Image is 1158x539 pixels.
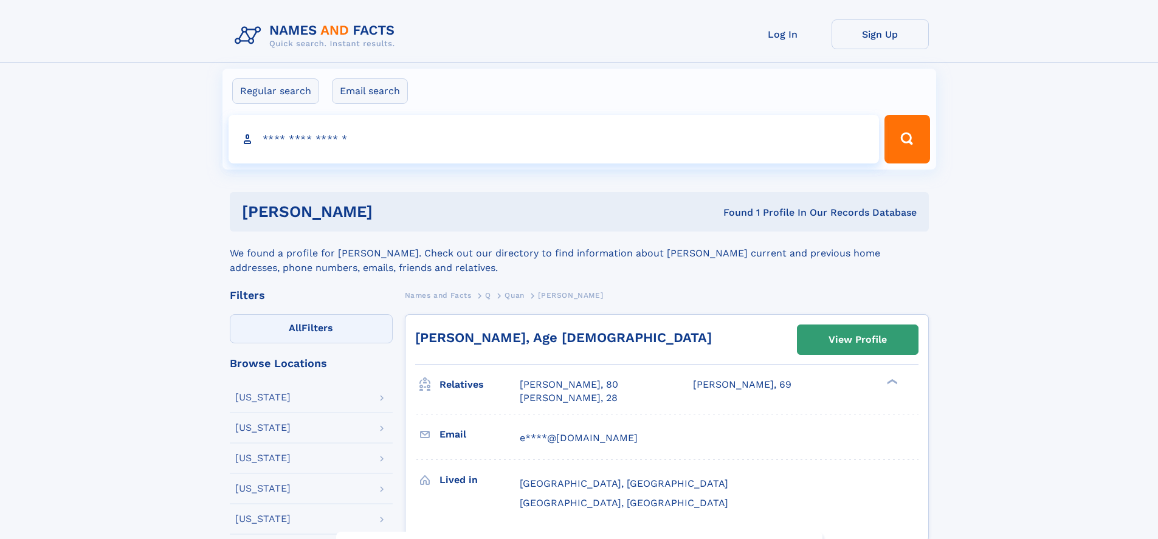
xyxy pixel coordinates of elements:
[232,78,319,104] label: Regular search
[832,19,929,49] a: Sign Up
[235,453,291,463] div: [US_STATE]
[332,78,408,104] label: Email search
[230,19,405,52] img: Logo Names and Facts
[884,378,898,386] div: ❯
[538,291,603,300] span: [PERSON_NAME]
[439,424,520,445] h3: Email
[439,374,520,395] h3: Relatives
[229,115,880,163] input: search input
[734,19,832,49] a: Log In
[884,115,929,163] button: Search Button
[505,287,524,303] a: Quan
[485,287,491,303] a: Q
[235,484,291,493] div: [US_STATE]
[520,497,728,509] span: [GEOGRAPHIC_DATA], [GEOGRAPHIC_DATA]
[505,291,524,300] span: Quan
[829,326,887,354] div: View Profile
[405,287,472,303] a: Names and Facts
[548,206,917,219] div: Found 1 Profile In Our Records Database
[235,423,291,433] div: [US_STATE]
[520,478,728,489] span: [GEOGRAPHIC_DATA], [GEOGRAPHIC_DATA]
[798,325,918,354] a: View Profile
[230,358,393,369] div: Browse Locations
[230,232,929,275] div: We found a profile for [PERSON_NAME]. Check out our directory to find information about [PERSON_N...
[415,330,712,345] a: [PERSON_NAME], Age [DEMOGRAPHIC_DATA]
[693,378,791,391] a: [PERSON_NAME], 69
[242,204,548,219] h1: [PERSON_NAME]
[230,314,393,343] label: Filters
[439,470,520,490] h3: Lived in
[485,291,491,300] span: Q
[289,322,302,334] span: All
[230,290,393,301] div: Filters
[520,378,618,391] a: [PERSON_NAME], 80
[235,514,291,524] div: [US_STATE]
[520,391,618,405] a: [PERSON_NAME], 28
[235,393,291,402] div: [US_STATE]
